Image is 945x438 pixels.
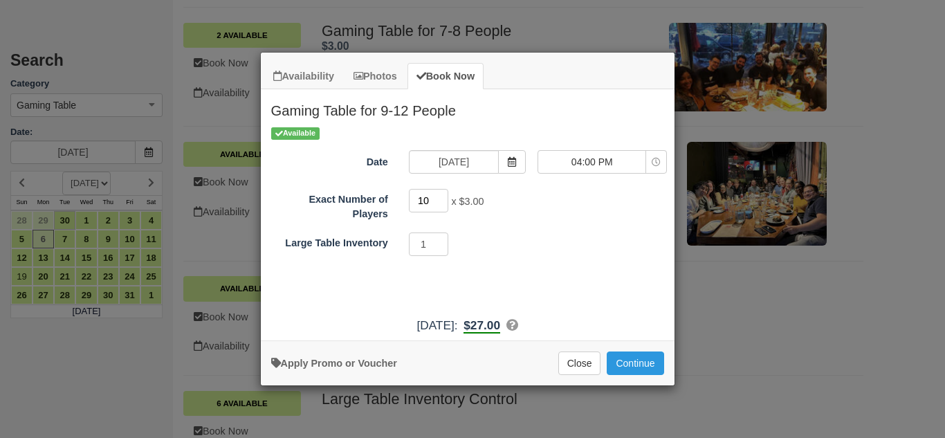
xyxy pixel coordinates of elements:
a: Availability [264,63,343,90]
button: Close [558,352,601,375]
button: Add to Booking [607,352,663,375]
h2: Gaming Table for 9-12 People [261,89,675,125]
span: [DATE] [416,318,454,332]
a: Book Now [407,63,484,90]
a: Photos [345,63,406,90]
span: x $3.00 [451,197,484,208]
a: Apply Voucher [271,358,397,369]
div: Item Modal [261,89,675,334]
b: $27.00 [464,318,500,334]
div: : [261,317,675,334]
label: Large Table Inventory [261,231,398,250]
span: 04:00 PM [538,155,645,169]
input: Exact Number of Players [409,189,449,212]
span: Available [271,127,320,139]
label: Exact Number of Players [261,188,398,221]
label: Date [261,150,398,170]
input: Large Table Inventory [409,232,449,256]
